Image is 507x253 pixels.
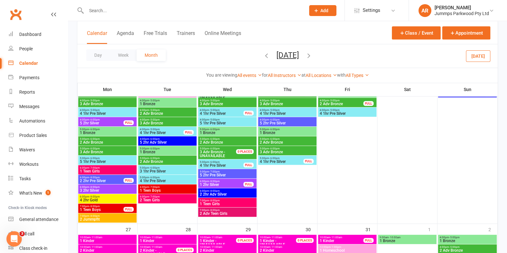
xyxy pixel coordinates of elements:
[149,109,160,112] span: - 5:00pm
[80,208,124,212] span: 1 Teen Boys
[236,238,254,243] div: 0 PLACES
[259,128,315,131] span: 5:00pm
[199,118,255,121] span: 4:00pm
[149,147,160,150] span: - 6:00pm
[80,147,135,150] span: 5:00pm
[259,92,304,96] span: 2 Adv Bronze
[139,179,195,183] span: 4 1hr Pre Silver
[176,248,194,252] div: 0 PLACES
[80,189,135,192] span: 3 2hr Silver
[117,30,134,44] button: Agenda
[319,246,375,249] span: 12:00pm
[80,112,135,115] span: 4 1hr Pre Silver
[139,236,195,239] span: 10:00am
[139,176,195,179] span: 5:00pm
[19,246,47,251] div: Class check-in
[320,8,328,13] span: Add
[259,147,315,150] span: 5:00pm
[89,99,100,102] span: - 5:00pm
[8,99,68,114] a: Messages
[269,128,280,131] span: - 6:00pm
[389,236,401,239] span: - 10:00am
[199,99,255,102] span: 4:00pm
[262,72,268,78] strong: for
[209,138,220,140] span: - 6:00pm
[199,138,255,140] span: 5:00pm
[366,224,377,234] div: 31
[80,246,135,249] span: 10:00am
[89,176,100,179] span: - 8:00pm
[449,246,460,249] span: - 5:00pm
[89,166,100,169] span: - 7:00pm
[309,5,336,16] button: Add
[276,50,299,59] button: [DATE]
[319,236,364,239] span: 10:00am
[337,72,346,78] strong: with
[363,238,374,243] div: FULL
[209,180,220,183] span: - 8:00pm
[89,118,100,121] span: - 6:00pm
[303,159,314,164] div: FULL
[199,170,255,173] span: 5:00pm
[19,104,39,109] div: Messages
[199,164,244,167] span: 4 1hr Pre Silver
[199,183,244,187] span: 1 2hr Silver
[199,128,255,131] span: 5:00pm
[259,102,315,106] span: 3 Adv Bronze
[19,32,41,37] div: Dashboard
[199,102,255,106] span: 3 Adv Bronze
[199,121,255,125] span: 5 1hr Pre Silver
[89,195,100,198] span: - 8:00pm
[19,89,35,95] div: Reports
[209,109,220,112] span: - 5:00pm
[259,249,315,252] span: 2 Kinder
[270,236,282,239] span: - 11:00am
[268,73,301,78] a: All Instructors
[488,224,497,234] div: 2
[139,160,195,164] span: 2 Adv Bronze
[19,217,58,222] div: General attendance
[183,130,194,135] div: FULL
[89,157,100,160] span: - 6:00pm
[177,30,195,44] button: Trainers
[123,178,134,183] div: FULL
[439,236,496,239] span: 4:00pm
[8,186,68,200] a: What's New1
[138,83,198,96] th: Tue
[301,72,306,78] strong: at
[149,99,160,102] span: - 5:00pm
[8,6,24,22] a: Clubworx
[89,215,100,217] span: - 8:00pm
[186,224,197,234] div: 28
[330,236,342,239] span: - 11:00am
[209,170,220,173] span: - 7:00pm
[8,42,68,56] a: People
[260,239,276,243] span: 1 Kinder -
[8,143,68,157] a: Waivers
[139,186,195,189] span: 6:00pm
[149,186,160,189] span: - 7:00pm
[199,192,255,196] span: 2 2hr Adv Silver
[259,140,315,144] span: 2 Adv Bronze
[19,61,38,66] div: Calendar
[80,186,135,189] span: 6:00pm
[199,173,255,177] span: 5 2hr Pre Silver
[198,83,258,96] th: Wed
[439,246,496,249] span: 4:00pm
[20,231,25,236] span: 3
[139,169,195,173] span: 3 1hr Pre Silver
[139,138,195,140] span: 4:00pm
[428,224,437,234] div: 1
[209,190,220,192] span: - 8:00pm
[259,160,304,164] span: 4 1hr Pre Silver
[269,147,280,150] span: - 6:00pm
[199,212,255,215] span: 2 Adv Teen Girls
[199,236,244,239] span: 10:00am
[140,248,156,253] span: 2 Kinder -
[89,109,100,112] span: - 5:00pm
[435,5,489,11] div: [PERSON_NAME]
[199,239,244,247] span: UNAVAILABLE
[8,114,68,128] a: Automations
[19,190,42,196] div: What's New
[8,212,68,227] a: General attendance kiosk mode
